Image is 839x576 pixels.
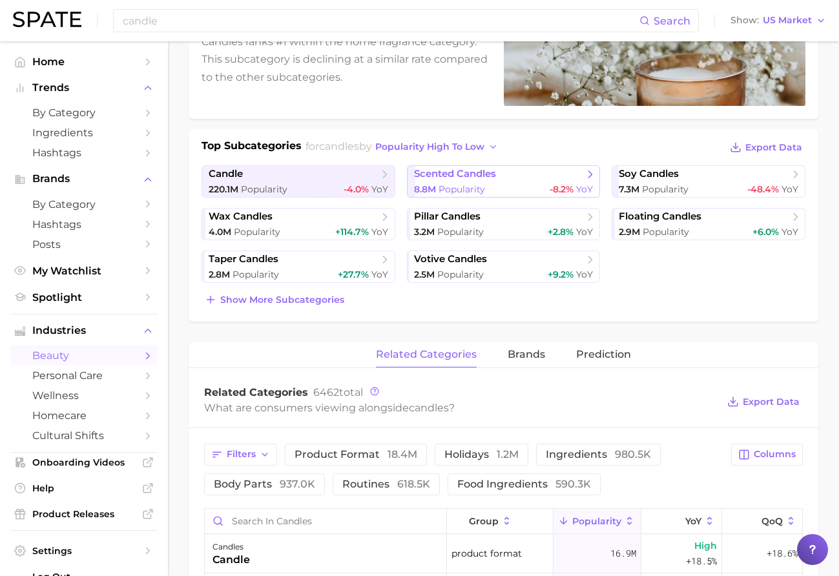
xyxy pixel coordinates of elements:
span: candles [319,140,359,152]
span: YoY [782,183,798,195]
span: scented candles [414,168,496,180]
a: soy candles7.3m Popularity-48.4% YoY [612,165,805,198]
span: Help [32,482,136,494]
span: taper candles [209,253,278,265]
a: Settings [10,541,158,561]
span: US Market [763,17,812,24]
span: YoY [576,226,593,238]
a: homecare [10,406,158,426]
span: 618.5k [397,478,430,490]
a: Hashtags [10,143,158,163]
span: 2.8m [209,269,230,280]
span: ingredients [546,449,651,460]
span: Hashtags [32,147,136,159]
div: candles [212,539,250,555]
button: candlescandleproduct format16.9mHigh+18.5%+18.6% [205,535,802,573]
span: Columns [754,449,796,460]
span: Related Categories [204,386,308,398]
a: personal care [10,365,158,386]
button: Industries [10,321,158,340]
span: 8.8m [414,183,436,195]
p: Candles ranks #1 within the home fragrance category. This subcategory is declining at a similar r... [202,33,488,86]
span: Product Releases [32,508,136,520]
button: Export Data [724,393,803,411]
h1: Top Subcategories [202,138,302,158]
span: 937.0k [280,478,315,490]
span: 590.3k [555,478,591,490]
span: Search [654,15,690,27]
span: votive candles [414,253,487,265]
span: QoQ [761,516,783,526]
a: by Category [10,194,158,214]
span: -48.4% [747,183,779,195]
button: Filters [204,444,277,466]
span: Export Data [745,142,802,153]
span: Hashtags [32,218,136,231]
span: YoY [371,183,388,195]
span: Filters [227,449,256,460]
a: wellness [10,386,158,406]
a: Spotlight [10,287,158,307]
button: Brands [10,169,158,189]
span: Popularity [439,183,485,195]
span: YoY [371,269,388,280]
span: homecare [32,409,136,422]
span: +9.2% [548,269,574,280]
span: Brands [32,173,136,185]
span: 6462 [313,386,339,398]
span: Popularity [437,226,484,238]
a: beauty [10,345,158,365]
span: High [694,538,717,553]
button: ShowUS Market [727,12,829,29]
button: Popularity [554,509,641,534]
button: popularity high to low [372,138,502,156]
span: floating candles [619,211,701,223]
span: Popularity [642,183,689,195]
a: My Watchlist [10,261,158,281]
span: Spotlight [32,291,136,303]
span: product format [451,546,522,561]
span: Popularity [437,269,484,280]
span: wax candles [209,211,273,223]
span: -4.0% [344,183,369,195]
span: 16.9m [610,546,636,561]
a: Home [10,52,158,72]
span: Popularity [241,183,287,195]
span: Posts [32,238,136,251]
a: cultural shifts [10,426,158,446]
a: by Category [10,103,158,123]
a: votive candles2.5m Popularity+9.2% YoY [407,251,601,283]
span: +18.6% [767,546,798,561]
span: candles [409,402,449,414]
span: wellness [32,389,136,402]
button: Trends [10,78,158,98]
button: group [447,509,554,534]
span: Onboarding Videos [32,457,136,468]
input: Search here for a brand, industry, or ingredient [121,10,639,32]
span: Show [730,17,759,24]
span: holidays [444,449,519,460]
span: pillar candles [414,211,481,223]
span: cultural shifts [32,429,136,442]
button: Export Data [727,138,805,156]
span: group [469,516,499,526]
span: product format [295,449,417,460]
span: body parts [214,479,315,489]
a: taper candles2.8m Popularity+27.7% YoY [202,251,395,283]
a: scented candles8.8m Popularity-8.2% YoY [407,165,601,198]
span: YoY [576,269,593,280]
button: YoY [641,509,721,534]
a: wax candles4.0m Popularity+114.7% YoY [202,208,395,240]
button: QoQ [722,509,802,534]
span: YoY [782,226,798,238]
span: Trends [32,82,136,94]
span: for by [306,140,502,152]
span: beauty [32,349,136,362]
span: My Watchlist [32,265,136,277]
a: Help [10,478,158,498]
span: 7.3m [619,183,639,195]
a: Posts [10,234,158,254]
span: Prediction [576,349,631,360]
span: soy candles [619,168,679,180]
a: Hashtags [10,214,158,234]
